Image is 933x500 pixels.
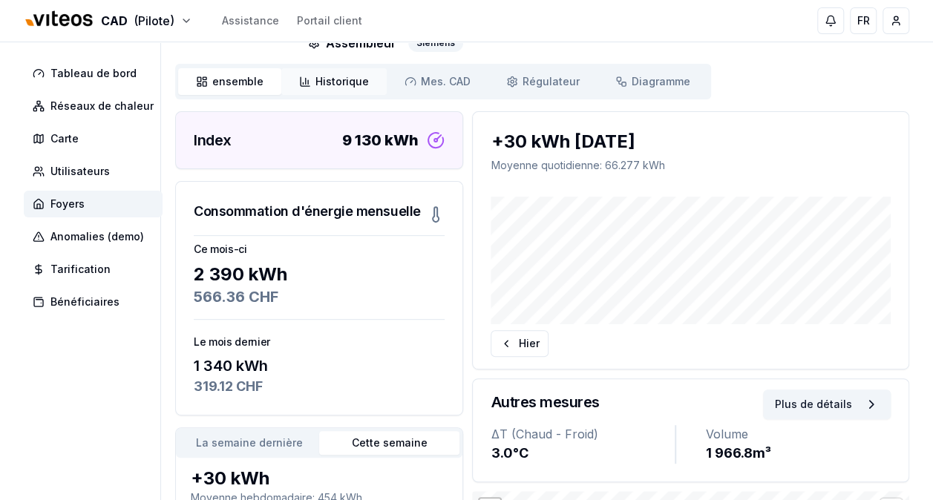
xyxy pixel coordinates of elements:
p: Moyenne quotidienne : 66.277 kWh [491,158,891,173]
span: Carte [50,131,79,146]
div: +30 kWh [191,467,448,490]
span: FR [857,13,870,28]
span: Diagramme [632,74,690,89]
button: Cette semaine [319,431,459,455]
a: Bénéficiaires [24,289,168,315]
div: 566.36 CHF [194,286,445,307]
h3: Consommation d'énergie mensuelle [194,201,421,222]
span: Régulateur [523,74,580,89]
span: Tarification [50,262,111,277]
h3: Ce mois-ci [194,242,445,257]
span: Historique [315,74,369,89]
a: Portail client [297,13,362,28]
a: Tarification [24,256,168,283]
div: 319.12 CHF [194,376,445,397]
button: La semaine dernière [179,431,319,455]
div: 3.0 °C [491,443,674,464]
a: Diagramme [598,68,708,95]
a: ensemble [178,68,281,95]
span: Utilisateurs [50,164,110,179]
a: Régulateur [488,68,598,95]
span: Anomalies (demo) [50,229,144,244]
button: FR [850,7,877,34]
span: (Pilote) [134,12,174,30]
span: CAD [101,12,128,30]
button: Plus de détails [763,389,891,419]
span: Mes. CAD [421,74,471,89]
a: Assistance [222,13,279,28]
span: ensemble [212,74,263,89]
div: 2 390 kWh [194,263,445,286]
div: 1 966.8 m³ [706,443,891,464]
a: Tableau de bord [24,60,168,87]
span: Réseaux de chaleur [50,99,154,114]
span: Bénéficiaires [50,295,120,309]
a: Réseaux de chaleur [24,93,168,119]
span: Foyers [50,197,85,211]
a: Carte [24,125,168,152]
div: Siemens [408,34,463,52]
button: CAD(Pilote) [24,5,192,37]
a: Utilisateurs [24,158,168,185]
h3: Le mois dernier [194,335,445,349]
button: Hier [491,330,549,357]
h3: Index [194,130,232,151]
h3: Autres mesures [491,392,599,412]
a: Anomalies (demo) [24,223,168,250]
a: Historique [281,68,387,95]
div: ΔT (Chaud - Froid) [491,425,674,443]
span: Tableau de bord [50,66,137,81]
div: +30 kWh [DATE] [491,130,891,154]
div: 1 340 kWh [194,355,445,376]
div: Volume [706,425,891,443]
p: Assembleur [308,34,396,52]
a: Foyers [24,191,168,217]
div: 9 130 kWh [341,130,418,151]
a: Mes. CAD [387,68,488,95]
img: Viteos - CAD Logo [24,1,95,37]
